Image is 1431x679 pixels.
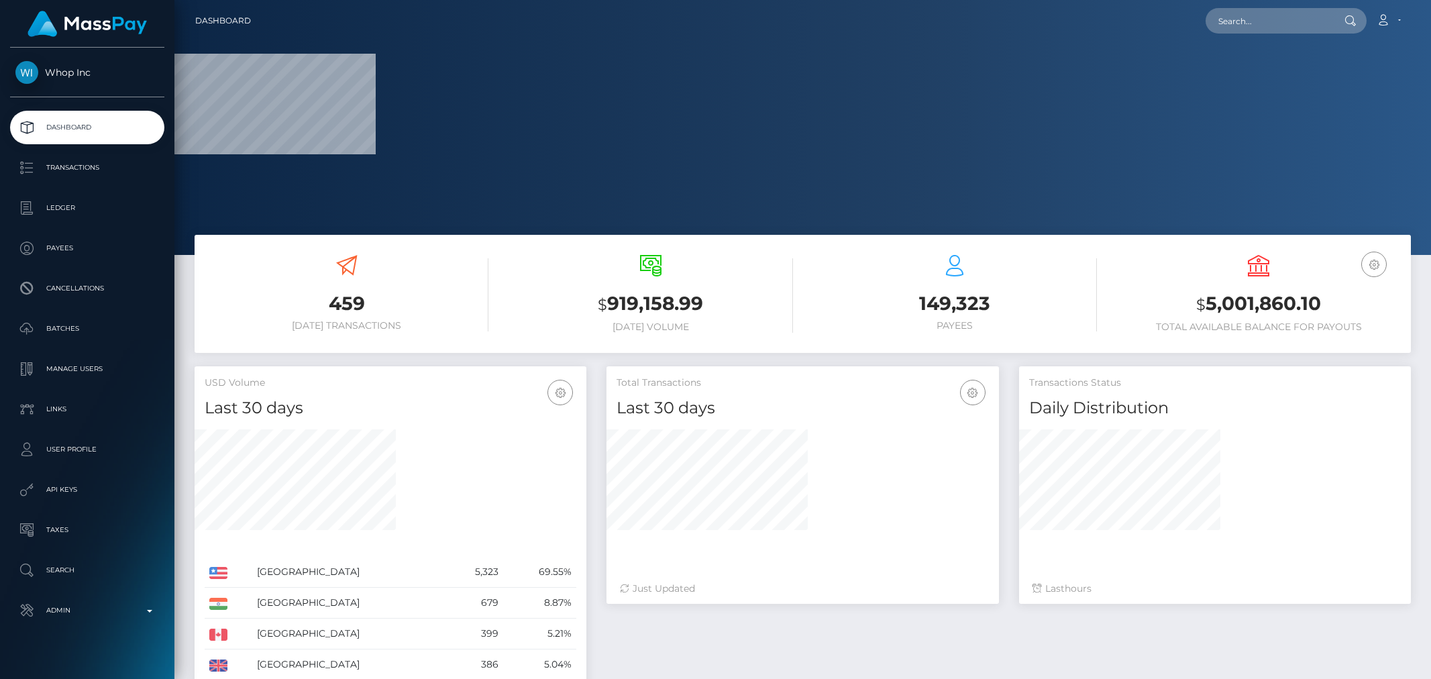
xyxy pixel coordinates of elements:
[617,376,988,390] h5: Total Transactions
[209,660,227,672] img: GB.png
[10,151,164,185] a: Transactions
[209,629,227,641] img: CA.png
[598,295,607,314] small: $
[15,278,159,299] p: Cancellations
[10,191,164,225] a: Ledger
[503,619,576,649] td: 5.21%
[509,291,792,318] h3: 919,158.99
[620,582,985,596] div: Just Updated
[10,66,164,79] span: Whop Inc
[205,291,488,317] h3: 459
[209,567,227,579] img: US.png
[252,619,446,649] td: [GEOGRAPHIC_DATA]
[252,588,446,619] td: [GEOGRAPHIC_DATA]
[205,376,576,390] h5: USD Volume
[10,352,164,386] a: Manage Users
[15,480,159,500] p: API Keys
[28,11,147,37] img: MassPay Logo
[1117,291,1401,318] h3: 5,001,860.10
[813,320,1097,331] h6: Payees
[205,320,488,331] h6: [DATE] Transactions
[509,321,792,333] h6: [DATE] Volume
[1206,8,1332,34] input: Search...
[813,291,1097,317] h3: 149,323
[15,520,159,540] p: Taxes
[15,61,38,84] img: Whop Inc
[15,158,159,178] p: Transactions
[195,7,251,35] a: Dashboard
[15,117,159,138] p: Dashboard
[10,554,164,587] a: Search
[10,272,164,305] a: Cancellations
[1029,376,1401,390] h5: Transactions Status
[1196,295,1206,314] small: $
[10,513,164,547] a: Taxes
[10,312,164,346] a: Batches
[10,231,164,265] a: Payees
[15,198,159,218] p: Ledger
[1029,397,1401,420] h4: Daily Distribution
[15,238,159,258] p: Payees
[446,557,503,588] td: 5,323
[10,433,164,466] a: User Profile
[15,399,159,419] p: Links
[252,557,446,588] td: [GEOGRAPHIC_DATA]
[1032,582,1397,596] div: Last hours
[10,594,164,627] a: Admin
[15,560,159,580] p: Search
[503,588,576,619] td: 8.87%
[617,397,988,420] h4: Last 30 days
[15,600,159,621] p: Admin
[10,473,164,507] a: API Keys
[15,319,159,339] p: Batches
[446,619,503,649] td: 399
[1117,321,1401,333] h6: Total Available Balance for Payouts
[209,598,227,610] img: IN.png
[503,557,576,588] td: 69.55%
[10,111,164,144] a: Dashboard
[205,397,576,420] h4: Last 30 days
[15,359,159,379] p: Manage Users
[446,588,503,619] td: 679
[10,393,164,426] a: Links
[15,439,159,460] p: User Profile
